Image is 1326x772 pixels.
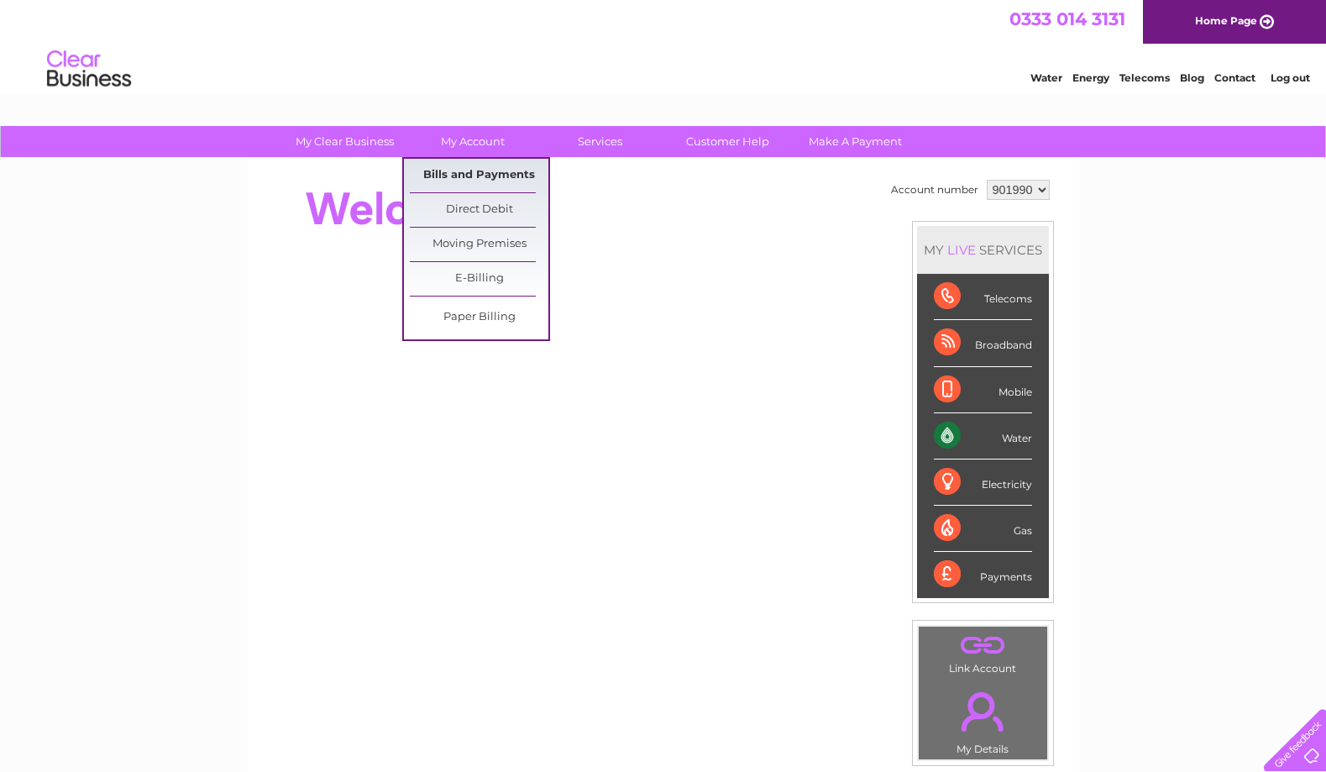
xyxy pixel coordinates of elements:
div: Clear Business is a trading name of Verastar Limited (registered in [GEOGRAPHIC_DATA] No. 3667643... [267,9,1061,81]
td: Account number [887,176,983,204]
a: . [923,631,1043,660]
a: Services [531,126,669,157]
td: My Details [918,678,1048,760]
div: Gas [934,506,1032,552]
img: logo.png [46,44,132,95]
div: Water [934,413,1032,460]
a: Water [1030,71,1062,84]
a: My Clear Business [275,126,414,157]
a: Bills and Payments [410,159,548,192]
div: Mobile [934,367,1032,413]
td: Link Account [918,626,1048,679]
a: Paper Billing [410,301,548,334]
a: Make A Payment [786,126,925,157]
a: My Account [403,126,542,157]
a: Customer Help [658,126,797,157]
div: Electricity [934,460,1032,506]
div: LIVE [944,242,979,258]
div: MY SERVICES [917,226,1049,274]
a: Blog [1180,71,1204,84]
a: Moving Premises [410,228,548,261]
a: Energy [1072,71,1109,84]
div: Telecoms [934,274,1032,320]
a: Contact [1214,71,1255,84]
div: Payments [934,552,1032,597]
a: Telecoms [1119,71,1170,84]
a: 0333 014 3131 [1009,8,1125,29]
a: Log out [1271,71,1310,84]
div: Broadband [934,320,1032,366]
a: E-Billing [410,262,548,296]
a: Direct Debit [410,193,548,227]
a: . [923,682,1043,741]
